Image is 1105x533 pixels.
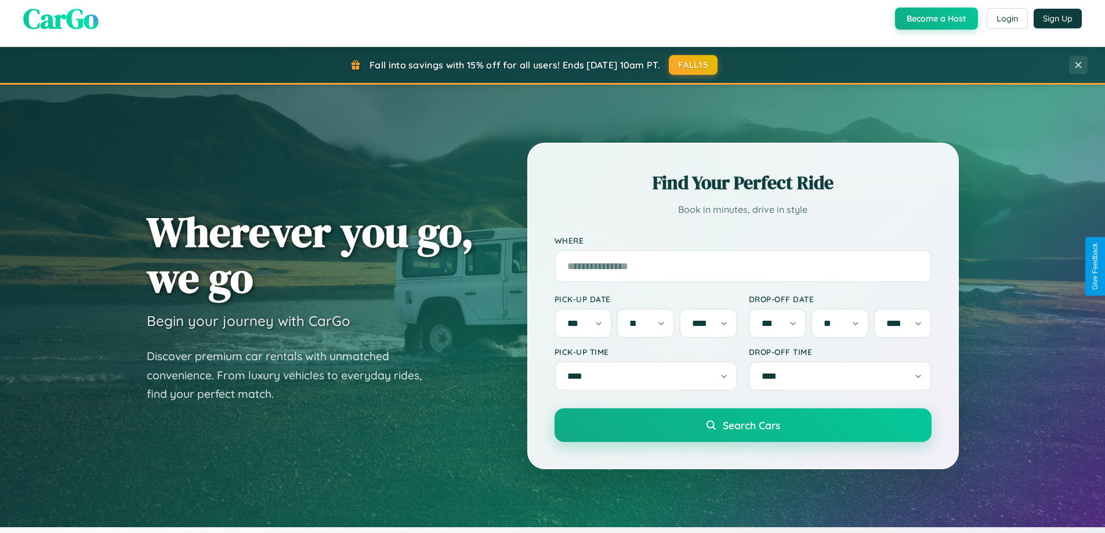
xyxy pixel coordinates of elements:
[369,59,660,71] span: Fall into savings with 15% off for all users! Ends [DATE] 10am PT.
[987,8,1028,29] button: Login
[669,55,718,75] button: FALL15
[147,209,474,300] h1: Wherever you go, we go
[749,347,932,357] label: Drop-off Time
[723,419,780,432] span: Search Cars
[1091,243,1099,290] div: Give Feedback
[749,294,932,304] label: Drop-off Date
[555,294,737,304] label: Pick-up Date
[555,408,932,442] button: Search Cars
[555,201,932,218] p: Book in minutes, drive in style
[147,347,437,404] p: Discover premium car rentals with unmatched convenience. From luxury vehicles to everyday rides, ...
[555,170,932,195] h2: Find Your Perfect Ride
[1034,9,1082,28] button: Sign Up
[555,235,932,245] label: Where
[147,312,350,329] h3: Begin your journey with CarGo
[895,8,978,30] button: Become a Host
[555,347,737,357] label: Pick-up Time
